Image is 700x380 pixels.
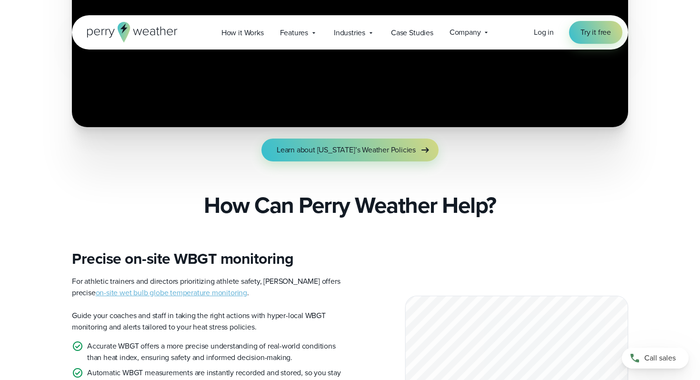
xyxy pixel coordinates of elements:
[221,27,264,39] span: How it Works
[213,23,272,42] a: How it Works
[334,27,365,39] span: Industries
[87,340,342,363] p: Accurate WBGT offers a more precise understanding of real-world conditions than heat index, ensur...
[534,27,554,38] a: Log in
[261,139,439,161] a: Learn about [US_STATE]’s Weather Policies
[569,21,622,44] a: Try it free
[450,27,481,38] span: Company
[204,192,496,219] h3: How Can Perry Weather Help?
[96,287,247,298] a: on-site wet bulb globe temperature monitoring
[72,276,342,299] p: For athletic trainers and directors prioritizing athlete safety, [PERSON_NAME] offers precise .
[72,310,326,332] span: Guide your coaches and staff in taking the right actions with hyper-local WBGT monitoring and ale...
[622,348,689,369] a: Call sales
[277,144,416,156] span: Learn about [US_STATE]’s Weather Policies
[383,23,441,42] a: Case Studies
[391,27,433,39] span: Case Studies
[72,249,342,268] h3: Precise on-site WBGT monitoring
[644,352,676,364] span: Call sales
[580,27,611,38] span: Try it free
[280,27,308,39] span: Features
